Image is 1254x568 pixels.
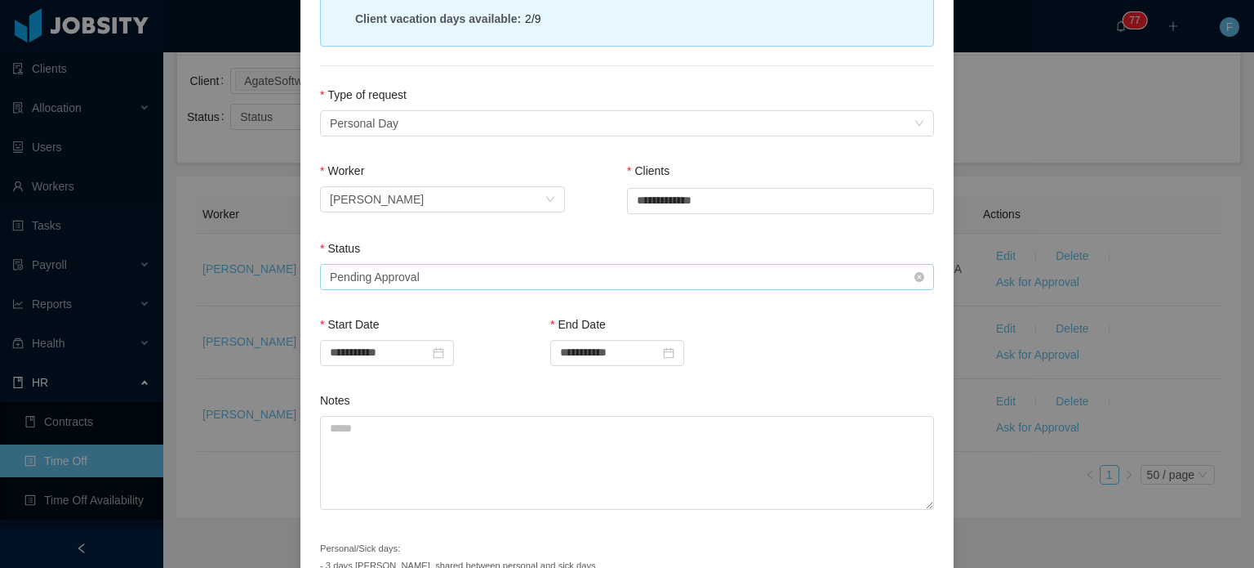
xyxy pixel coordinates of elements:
label: Start Date [320,318,379,331]
i: icon: close-circle [914,272,924,282]
label: Notes [320,394,350,407]
div: Personal Day [330,111,398,136]
i: icon: calendar [663,347,674,359]
label: End Date [550,318,606,331]
div: Pending Approval [330,265,420,289]
textarea: Notes [320,416,934,510]
label: Status [320,242,360,255]
div: Joel Galdamez [330,187,424,212]
strong: Client vacation days available : [355,12,521,25]
label: Worker [320,164,364,177]
i: icon: calendar [433,347,444,359]
label: Clients [627,164,669,177]
label: Type of request [320,88,407,101]
span: 2/9 [525,12,540,25]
